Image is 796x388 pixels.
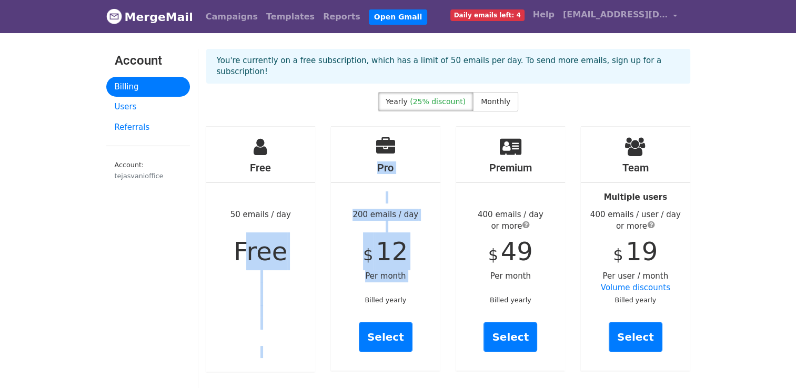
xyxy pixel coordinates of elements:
a: Daily emails left: 4 [446,4,529,25]
span: Yearly [386,97,408,106]
h4: Premium [456,161,566,174]
a: Help [529,4,559,25]
small: Billed yearly [490,296,531,304]
img: MergeMail logo [106,8,122,24]
small: Billed yearly [365,296,406,304]
a: Campaigns [201,6,262,27]
span: Monthly [481,97,510,106]
h4: Team [581,161,690,174]
h4: Pro [331,161,440,174]
div: 50 emails / day [206,127,316,372]
a: Volume discounts [601,283,670,292]
span: 19 [626,237,658,266]
a: Billing [106,77,190,97]
div: 400 emails / day or more [456,209,566,232]
a: Open Gmail [369,9,427,25]
a: Select [483,322,537,352]
a: MergeMail [106,6,193,28]
span: [EMAIL_ADDRESS][DOMAIN_NAME] [563,8,668,21]
span: 12 [376,237,408,266]
a: Templates [262,6,319,27]
div: tejasvanioffice [115,171,182,181]
a: Select [359,322,412,352]
span: (25% discount) [410,97,466,106]
strong: Multiple users [604,192,667,202]
span: 49 [501,237,533,266]
h3: Account [115,53,182,68]
a: [EMAIL_ADDRESS][DOMAIN_NAME] [559,4,682,29]
div: Per month [456,127,566,371]
a: Select [609,322,662,352]
a: Referrals [106,117,190,138]
iframe: Chat Widget [743,338,796,388]
span: Free [234,237,287,266]
h4: Free [206,161,316,174]
span: $ [613,246,623,264]
div: 200 emails / day Per month [331,127,440,371]
span: $ [363,246,373,264]
a: Reports [319,6,365,27]
small: Billed yearly [614,296,656,304]
p: You're currently on a free subscription, which has a limit of 50 emails per day. To send more ema... [217,55,680,77]
div: Per user / month [581,127,690,371]
a: Users [106,97,190,117]
div: 400 emails / user / day or more [581,209,690,232]
span: Daily emails left: 4 [450,9,525,21]
span: $ [488,246,498,264]
small: Account: [115,161,182,181]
